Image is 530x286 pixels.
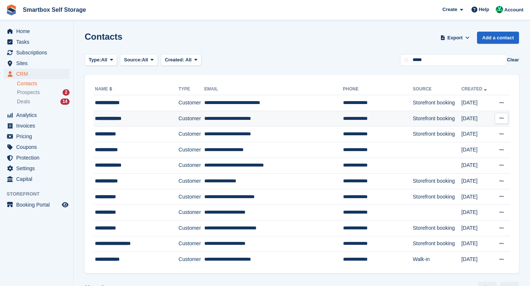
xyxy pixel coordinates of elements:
th: Email [204,83,343,95]
a: menu [4,121,70,131]
td: Customer [179,126,204,142]
span: Source: [124,56,142,64]
a: Prospects 2 [17,89,70,96]
span: Tasks [16,37,60,47]
td: Customer [179,142,204,158]
span: All [101,56,107,64]
img: stora-icon-8386f47178a22dfd0bd8f6a31ec36ba5ce8667c1dd55bd0f319d3a0aa187defe.svg [6,4,17,15]
a: menu [4,142,70,152]
span: Booking Portal [16,200,60,210]
button: Source: All [120,54,158,66]
a: Deals 14 [17,98,70,106]
span: Home [16,26,60,36]
td: Storefront booking [413,189,462,205]
span: Subscriptions [16,47,60,58]
a: menu [4,37,70,47]
a: Smartbox Self Storage [20,4,89,16]
span: Capital [16,174,60,184]
td: Customer [179,189,204,205]
span: Type: [89,56,101,64]
a: Created [461,86,488,92]
a: menu [4,58,70,68]
a: Name [95,86,114,92]
td: [DATE] [461,95,492,111]
td: Storefront booking [413,126,462,142]
td: [DATE] [461,205,492,221]
a: menu [4,131,70,142]
div: 14 [60,99,70,105]
span: Analytics [16,110,60,120]
a: menu [4,26,70,36]
td: Customer [179,252,204,267]
span: Coupons [16,142,60,152]
a: menu [4,174,70,184]
span: Create [442,6,457,13]
a: Preview store [61,200,70,209]
a: menu [4,110,70,120]
td: Customer [179,236,204,252]
span: Invoices [16,121,60,131]
td: Storefront booking [413,174,462,189]
td: Storefront booking [413,220,462,236]
span: Prospects [17,89,40,96]
td: [DATE] [461,126,492,142]
td: Customer [179,95,204,111]
td: [DATE] [461,142,492,158]
a: menu [4,69,70,79]
span: Created: [165,57,184,62]
button: Created: All [161,54,201,66]
th: Type [179,83,204,95]
td: [DATE] [461,252,492,267]
span: Storefront [7,190,73,198]
span: Help [479,6,489,13]
span: Settings [16,163,60,174]
span: CRM [16,69,60,79]
th: Source [413,83,462,95]
td: Customer [179,205,204,221]
td: [DATE] [461,236,492,252]
button: Clear [507,56,519,64]
span: All [142,56,148,64]
span: Sites [16,58,60,68]
td: Customer [179,111,204,126]
span: Deals [17,98,30,105]
td: Customer [179,220,204,236]
h1: Contacts [85,32,123,42]
td: Storefront booking [413,95,462,111]
a: menu [4,47,70,58]
a: Contacts [17,80,70,87]
td: [DATE] [461,158,492,174]
img: Elinor Shepherd [496,6,503,13]
span: All [185,57,192,62]
a: menu [4,153,70,163]
button: Export [439,32,471,44]
span: Export [448,34,463,42]
td: [DATE] [461,111,492,126]
a: Add a contact [477,32,519,44]
td: Storefront booking [413,236,462,252]
td: Customer [179,158,204,174]
span: Protection [16,153,60,163]
a: menu [4,200,70,210]
td: [DATE] [461,174,492,189]
td: [DATE] [461,220,492,236]
span: Pricing [16,131,60,142]
a: menu [4,163,70,174]
th: Phone [343,83,413,95]
td: Storefront booking [413,111,462,126]
td: Customer [179,174,204,189]
div: 2 [63,89,70,96]
button: Type: All [85,54,117,66]
td: Walk-in [413,252,462,267]
td: [DATE] [461,189,492,205]
span: Account [504,6,523,14]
